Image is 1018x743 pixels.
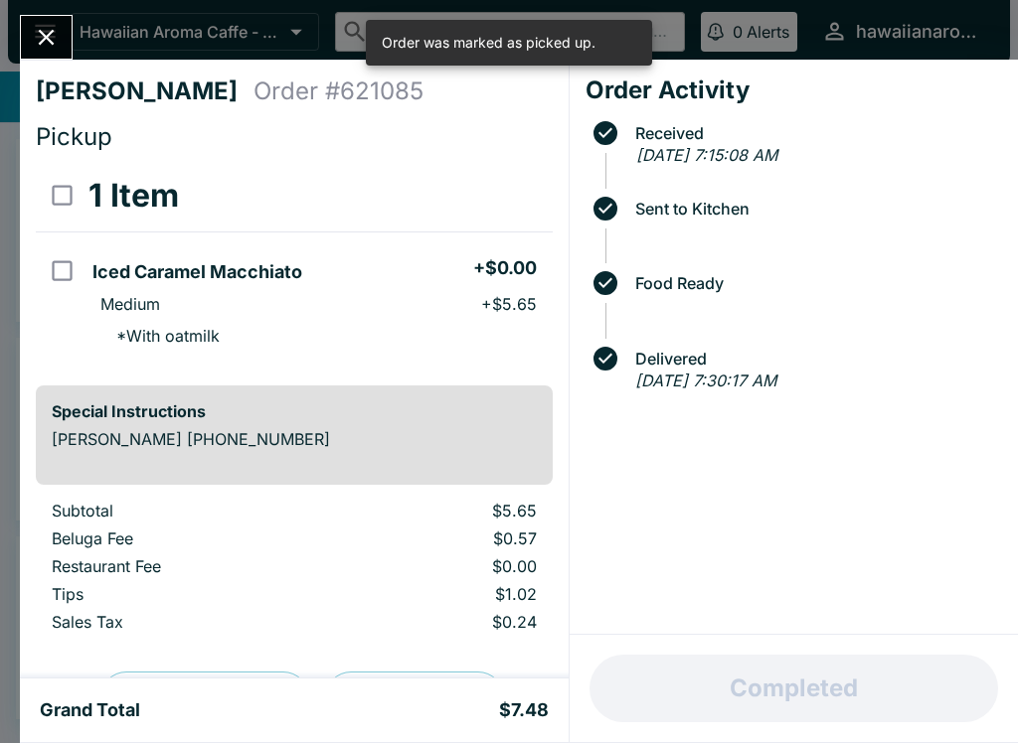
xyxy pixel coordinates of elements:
button: Preview Receipt [100,671,309,723]
p: Sales Tax [52,612,325,632]
span: Delivered [625,350,1002,368]
span: Food Ready [625,274,1002,292]
h5: $7.48 [499,698,549,722]
h4: Order # 621085 [254,76,424,106]
p: + $5.65 [481,294,537,314]
em: [DATE] 7:30:17 AM [635,371,776,390]
p: * With oatmilk [100,326,220,346]
p: $5.65 [357,501,537,520]
span: Received [625,124,1002,142]
p: $0.00 [357,556,537,576]
p: Restaurant Fee [52,556,325,576]
p: $0.57 [357,528,537,548]
p: Subtotal [52,501,325,520]
p: [PERSON_NAME] [PHONE_NUMBER] [52,429,537,449]
h5: + $0.00 [473,256,537,280]
p: Beluga Fee [52,528,325,548]
h5: Iced Caramel Macchiato [92,260,302,284]
span: Sent to Kitchen [625,200,1002,218]
table: orders table [36,501,553,640]
h4: Order Activity [586,75,1002,105]
h5: Grand Total [40,698,140,722]
p: $0.24 [357,612,537,632]
button: Print Receipt [325,671,504,723]
h4: [PERSON_NAME] [36,76,254,106]
h6: Special Instructions [52,401,537,421]
button: Close [21,16,72,59]
p: Tips [52,584,325,604]
div: Order was marked as picked up. [382,26,595,60]
span: Pickup [36,122,112,151]
table: orders table [36,160,553,370]
p: $1.02 [357,584,537,604]
em: [DATE] 7:15:08 AM [636,145,777,165]
h3: 1 Item [88,176,179,216]
p: Medium [100,294,160,314]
